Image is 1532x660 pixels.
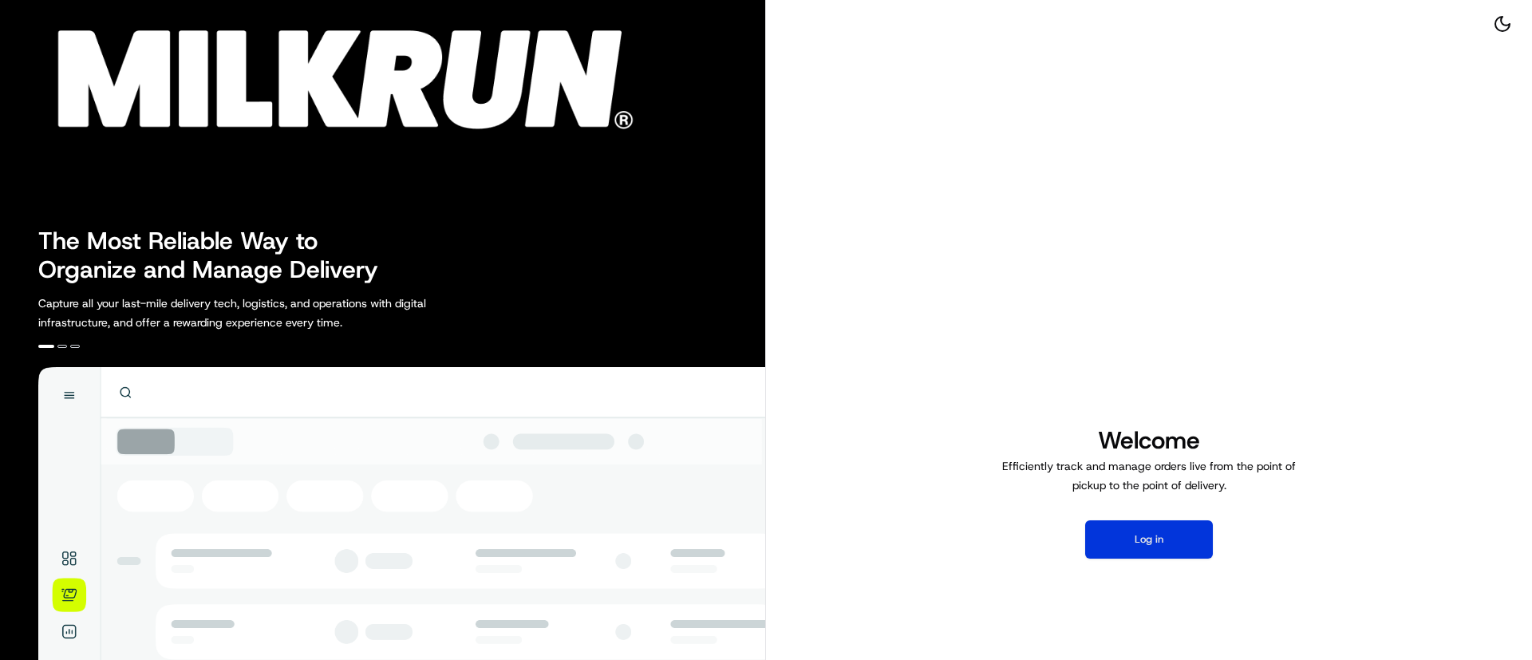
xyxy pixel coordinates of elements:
p: Efficiently track and manage orders live from the point of pickup to the point of delivery. [996,456,1302,495]
button: Log in [1085,520,1213,559]
h2: The Most Reliable Way to Organize and Manage Delivery [38,227,396,284]
p: Capture all your last-mile delivery tech, logistics, and operations with digital infrastructure, ... [38,294,498,332]
h1: Welcome [996,425,1302,456]
img: Company Logo [10,10,651,137]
